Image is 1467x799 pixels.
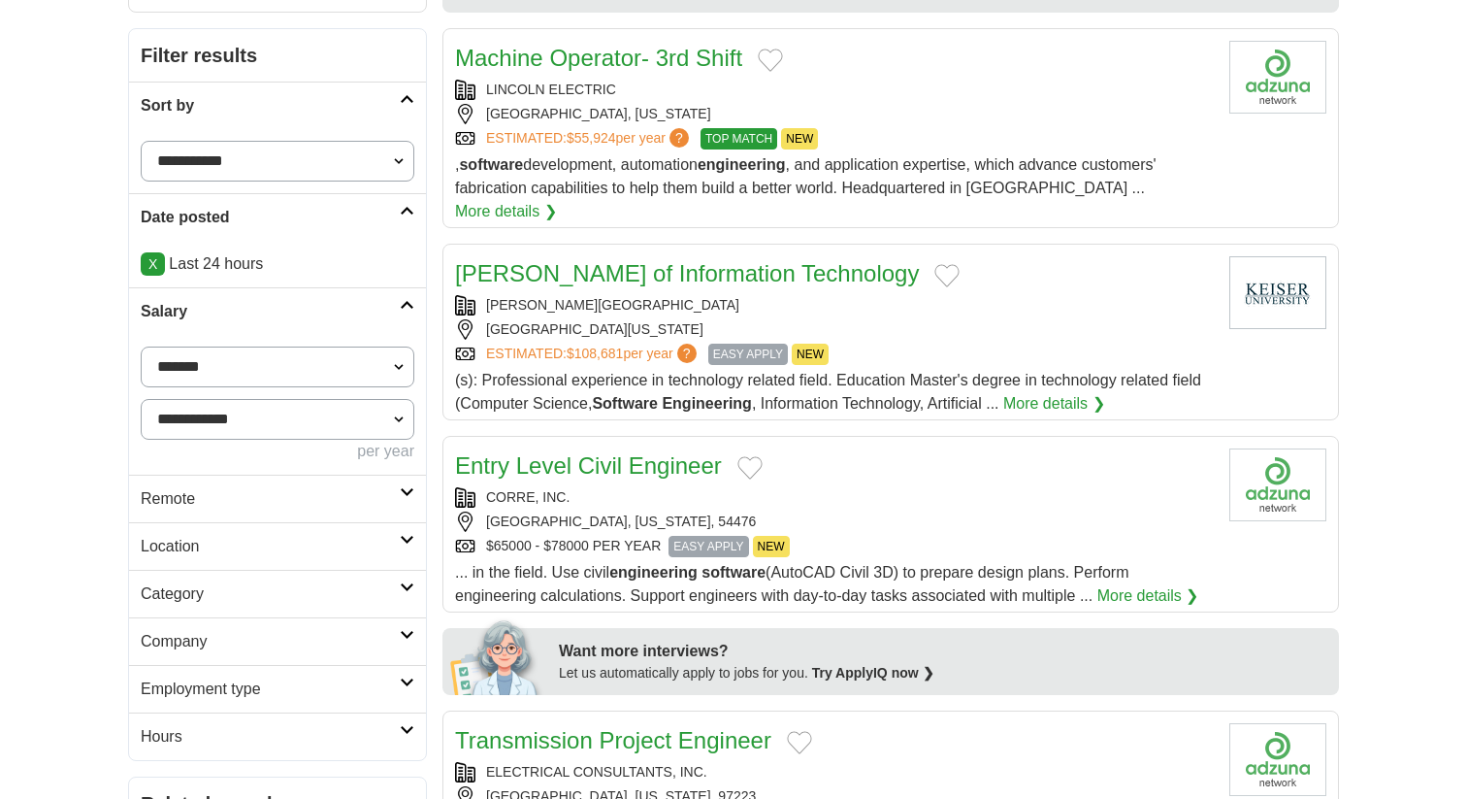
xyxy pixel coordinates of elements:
[129,713,426,760] a: Hours
[787,731,812,754] button: Add to favorite jobs
[141,630,400,653] h2: Company
[812,665,934,681] a: Try ApplyIQ now ❯
[129,570,426,617] a: Category
[141,583,400,606] h2: Category
[129,665,426,713] a: Employment type
[450,617,544,695] img: apply-iq-scientist.png
[1097,584,1199,608] a: More details ❯
[609,564,698,581] strong: engineering
[559,640,1327,663] div: Want more interviews?
[455,727,771,753] a: Transmission Project Engineer
[129,617,426,665] a: Company
[455,762,1214,782] div: ELECTRICAL CONSULTANTS, INC.
[141,678,400,701] h2: Employment type
[701,564,766,581] strong: software
[141,725,400,749] h2: Hours
[559,663,1327,683] div: Let us automatically apply to jobs for you.
[1229,723,1326,796] img: Company logo
[455,564,1128,604] span: ... in the field. Use civil (AutoCAD Civil 3D) to prepare design plans. Perform engineering calcu...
